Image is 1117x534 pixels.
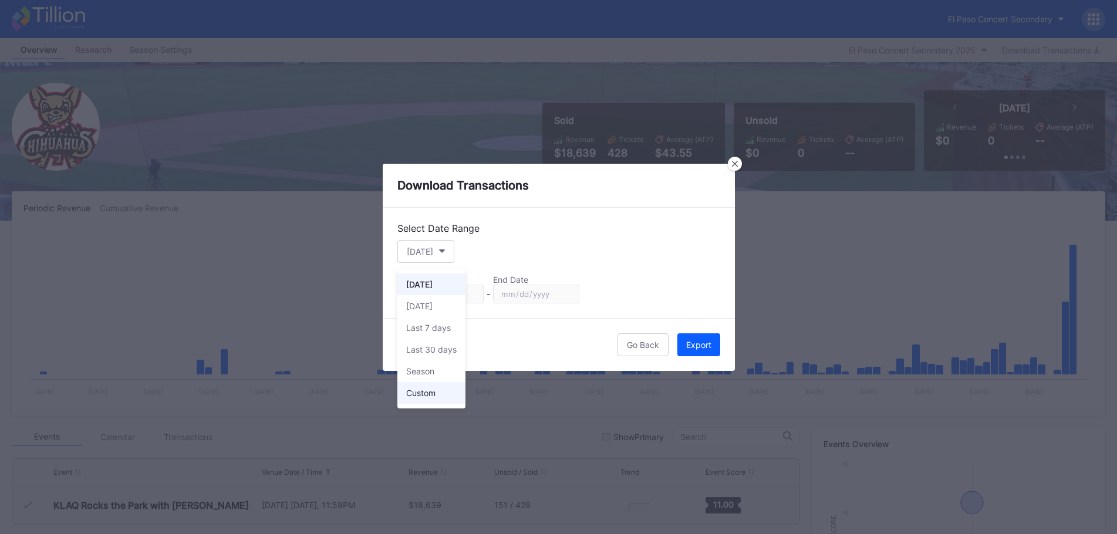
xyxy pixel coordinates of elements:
[406,344,457,354] div: Last 30 days
[406,388,436,398] div: Custom
[406,323,451,333] div: Last 7 days
[406,279,433,289] div: [DATE]
[406,366,434,376] div: Season
[406,301,433,311] div: [DATE]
